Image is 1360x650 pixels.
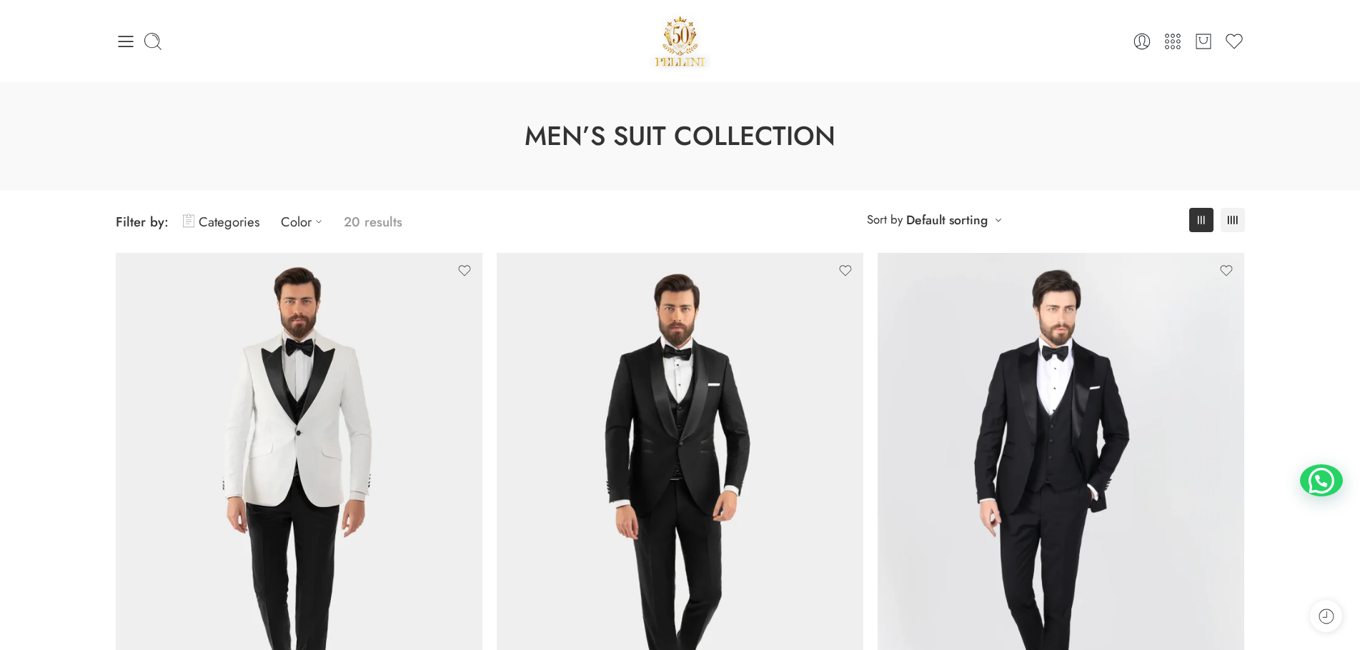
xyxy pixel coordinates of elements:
a: Categories [183,205,259,239]
span: Filter by: [116,212,169,231]
a: Color [281,205,329,239]
a: Pellini - [650,11,711,71]
a: Default sorting [906,210,988,230]
a: Cart [1193,31,1213,51]
h1: Men’s Suit Collection [36,118,1324,155]
a: Wishlist [1224,31,1244,51]
img: Pellini [650,11,711,71]
p: 20 results [344,205,402,239]
span: Sort by [867,208,903,231]
a: Login / Register [1132,31,1152,51]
